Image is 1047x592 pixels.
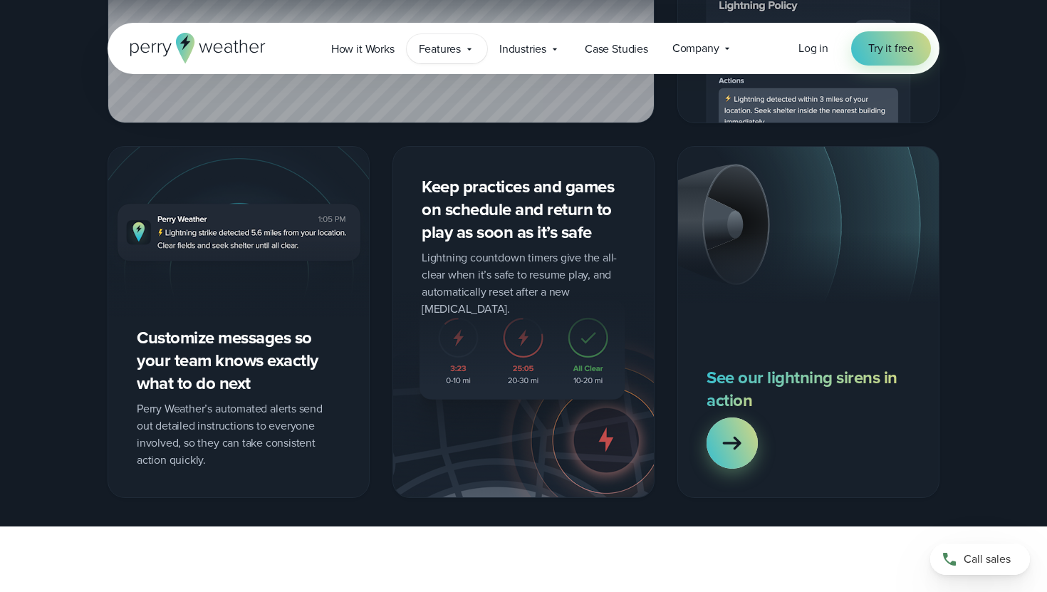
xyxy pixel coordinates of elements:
[868,40,914,57] span: Try it free
[331,41,395,58] span: How it Works
[964,551,1011,568] span: Call sales
[573,34,660,63] a: Case Studies
[585,41,648,58] span: Case Studies
[798,40,828,57] a: Log in
[672,40,719,57] span: Company
[798,40,828,56] span: Log in
[930,544,1030,575] a: Call sales
[678,147,939,303] img: outdoor warning system
[499,41,546,58] span: Industries
[419,41,461,58] span: Features
[851,31,931,66] a: Try it free
[319,34,407,63] a: How it Works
